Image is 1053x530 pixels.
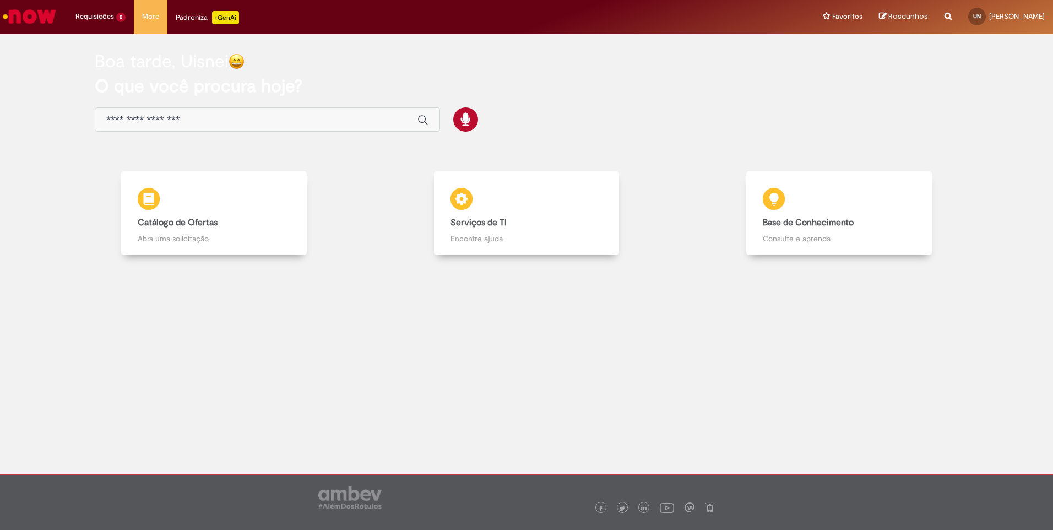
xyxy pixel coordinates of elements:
[973,13,981,20] span: UN
[888,11,928,21] span: Rascunhos
[450,233,603,244] p: Encontre ajuda
[763,217,854,228] b: Base de Conhecimento
[75,11,114,22] span: Requisições
[229,53,245,69] img: happy-face.png
[95,77,958,96] h2: O que você procura hoje?
[685,502,694,512] img: logo_footer_workplace.png
[138,217,218,228] b: Catálogo de Ofertas
[641,505,647,512] img: logo_footer_linkedin.png
[683,171,995,256] a: Base de Conhecimento Consulte e aprenda
[176,11,239,24] div: Padroniza
[832,11,862,22] span: Favoritos
[879,12,928,22] a: Rascunhos
[142,11,159,22] span: More
[705,502,715,512] img: logo_footer_naosei.png
[138,233,290,244] p: Abra uma solicitação
[116,13,126,22] span: 2
[989,12,1045,21] span: [PERSON_NAME]
[318,486,382,509] img: logo_footer_ambev_rotulo_gray.png
[370,171,682,256] a: Serviços de TI Encontre ajuda
[620,506,625,511] img: logo_footer_twitter.png
[763,233,915,244] p: Consulte e aprenda
[58,171,370,256] a: Catálogo de Ofertas Abra uma solicitação
[212,11,239,24] p: +GenAi
[660,500,674,515] img: logo_footer_youtube.png
[95,52,229,71] h2: Boa tarde, Uisnei
[1,6,58,28] img: ServiceNow
[450,217,507,228] b: Serviços de TI
[598,506,604,511] img: logo_footer_facebook.png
